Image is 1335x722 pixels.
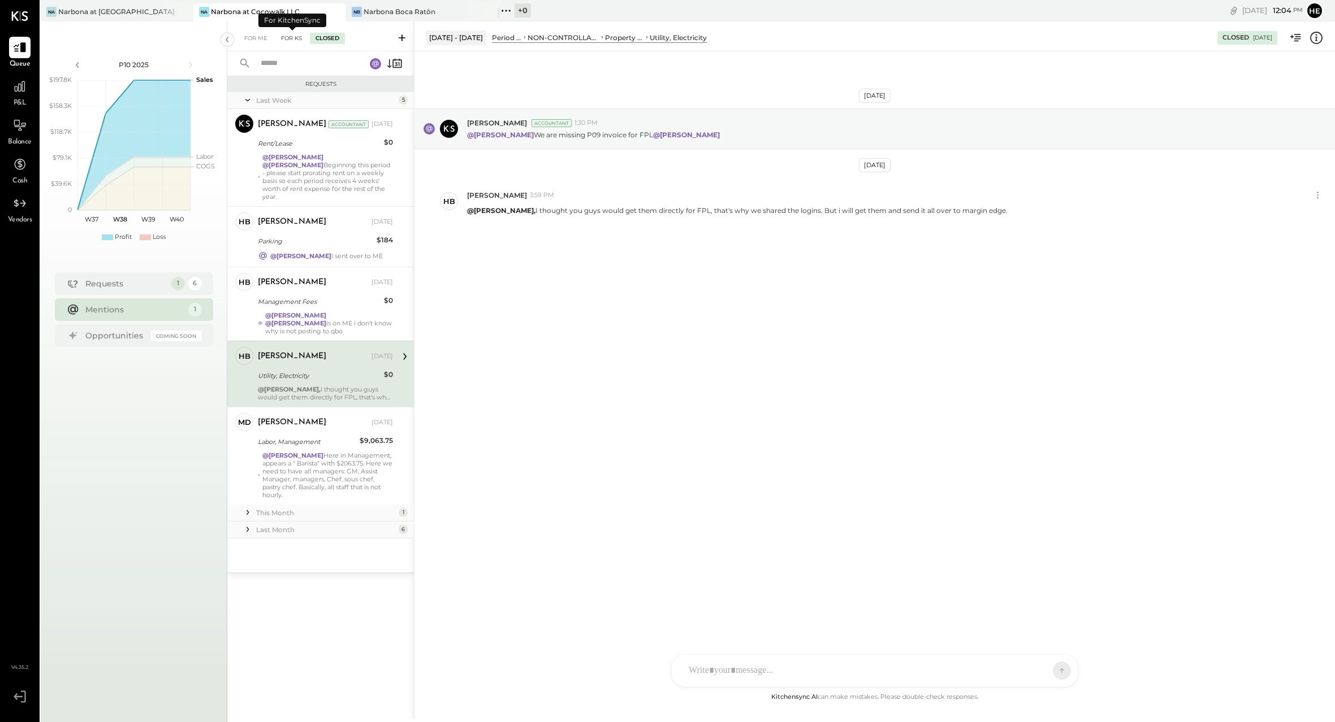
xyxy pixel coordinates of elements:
div: I thought you guys would get them directly for FPL, that's why we shared the logins. But i will g... [258,385,393,401]
div: Coming Soon [151,330,202,341]
div: HB [239,277,250,288]
div: Na [199,7,209,17]
a: Vendors [1,193,39,225]
div: Narbona Boca Ratōn [364,7,435,16]
div: [PERSON_NAME] [258,417,326,428]
div: P10 2025 [86,60,182,69]
p: We are missing P09 invoice for FPL [467,130,721,140]
div: [DATE] [1242,5,1303,16]
div: [DATE] [371,218,393,227]
div: [DATE] [371,278,393,287]
span: [PERSON_NAME] [467,190,527,200]
div: For KS [275,33,308,44]
div: [PERSON_NAME] [258,351,326,362]
div: HB [443,196,455,207]
strong: @[PERSON_NAME] [653,131,720,139]
text: Sales [196,76,213,84]
text: W38 [113,215,127,223]
div: [PERSON_NAME] [258,216,326,228]
div: [PERSON_NAME] [258,277,326,288]
div: For KitchenSync [258,14,326,27]
div: + 0 [515,3,531,18]
div: [DATE] [371,120,393,129]
a: Queue [1,37,39,69]
div: Na [46,7,57,17]
div: Md [238,417,251,428]
div: For Me [239,33,273,44]
div: [DATE] [859,158,891,172]
div: $9,063.75 [360,435,393,446]
strong: @[PERSON_NAME] [467,131,534,139]
strong: @[PERSON_NAME], [467,206,535,215]
text: COGS [196,162,215,170]
text: W40 [169,215,183,223]
div: Utility, Electricity [650,33,707,42]
div: Here in Management, appears a " Barista" with $2063.75. Here we need to have all managers: GM, As... [262,451,393,499]
div: Period P&L [492,33,522,42]
text: $39.6K [51,180,72,188]
div: Accountant [532,119,572,127]
div: 1 [188,303,202,316]
strong: @[PERSON_NAME] [262,153,323,161]
div: Opportunities [85,330,145,341]
span: Balance [8,137,32,147]
strong: @[PERSON_NAME] [265,319,326,327]
span: 3:59 PM [530,191,554,200]
p: I thought you guys would get them directly for FPL, that's why we shared the logins. But i will g... [467,206,1008,215]
a: P&L [1,76,39,108]
span: Cash [12,176,27,186]
strong: @[PERSON_NAME] [262,161,323,169]
text: W37 [85,215,98,223]
div: 1 [399,508,408,517]
div: Property Expenses [605,33,644,42]
div: Requests [85,278,166,289]
div: [PERSON_NAME] [258,119,326,130]
text: Labor [196,153,213,160]
strong: @[PERSON_NAME] [270,252,331,260]
strong: @[PERSON_NAME] [265,311,326,319]
div: 6 [188,277,202,290]
div: [DATE] [371,352,393,361]
div: $184 [377,234,393,246]
div: 6 [399,525,408,534]
text: $158.3K [49,102,72,110]
div: Last Week [256,95,396,105]
div: $0 [384,137,393,148]
div: Mentions [85,304,183,315]
span: P&L [14,98,27,108]
div: Management Fees [258,296,381,307]
a: Cash [1,154,39,186]
div: [DATE] [859,89,891,103]
div: [DATE] - [DATE] [426,31,486,45]
div: Closed [1222,33,1249,42]
div: $0 [384,369,393,380]
div: 5 [399,95,408,105]
text: $197.8K [49,76,72,84]
div: Closed [310,33,345,44]
div: copy link [1228,5,1239,16]
div: I sent over to ME [270,252,383,260]
span: 1:30 PM [574,119,598,128]
span: [PERSON_NAME] [467,118,527,128]
strong: @[PERSON_NAME] [262,451,323,459]
div: This Month [256,508,396,517]
div: Loss [153,233,166,242]
div: NB [352,7,362,17]
text: W39 [141,215,155,223]
div: HB [239,351,250,362]
div: NON-CONTROLLABLE EXPENSES [528,33,599,42]
div: 1 [171,277,185,290]
div: Last Month [256,525,396,534]
div: [DATE] [1253,34,1272,42]
div: Parking [258,236,373,247]
div: Profit [115,233,132,242]
div: Rent/Lease [258,138,381,149]
strong: @[PERSON_NAME], [258,385,321,393]
div: is on ME i don't know why is not posting to qbo [265,311,393,335]
text: $118.7K [50,128,72,136]
div: Labor, Management [258,436,356,447]
div: Requests [233,80,408,88]
a: Balance [1,115,39,147]
text: $79.1K [53,154,72,162]
div: Narbona at [GEOGRAPHIC_DATA] LLC [58,7,176,16]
